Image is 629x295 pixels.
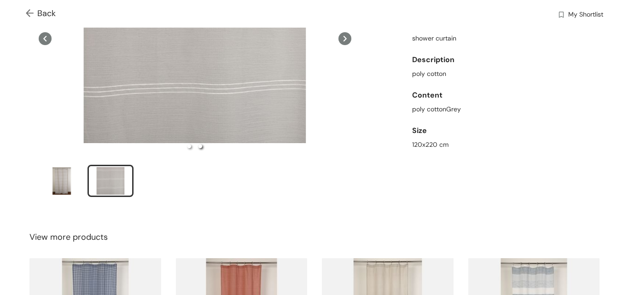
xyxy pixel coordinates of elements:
span: My Shortlist [568,10,603,21]
img: wishlist [557,11,565,20]
div: Size [412,121,600,140]
span: poly cotton [412,69,446,79]
div: Content [412,86,600,104]
li: slide item 1 [39,165,85,197]
div: 120x220 cm [412,140,600,150]
div: Description [412,51,600,69]
span: View more products [29,231,108,243]
div: poly cottonGrey [412,104,600,114]
li: slide item 2 [87,165,134,197]
li: slide item 1 [187,145,191,148]
span: Back [26,7,56,20]
img: Go back [26,9,37,19]
div: shower curtain [412,34,600,43]
li: slide item 2 [198,145,202,148]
